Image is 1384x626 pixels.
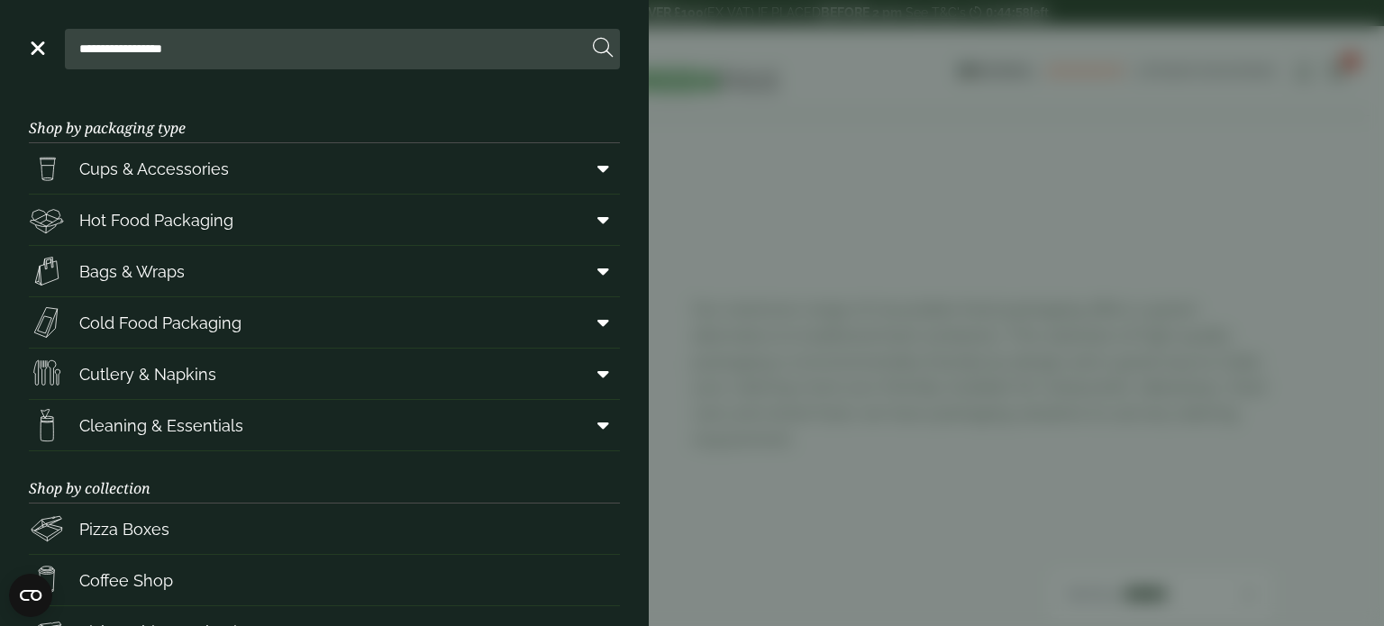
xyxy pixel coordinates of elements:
a: Cutlery & Napkins [29,349,620,399]
span: Pizza Boxes [79,517,169,541]
img: open-wipe.svg [29,407,65,443]
img: PintNhalf_cup.svg [29,150,65,186]
img: Paper_carriers.svg [29,253,65,289]
a: Cups & Accessories [29,143,620,194]
a: Bags & Wraps [29,246,620,296]
h3: Shop by collection [29,451,620,504]
a: Coffee Shop [29,555,620,605]
span: Hot Food Packaging [79,208,233,232]
span: Bags & Wraps [79,259,185,284]
span: Cold Food Packaging [79,311,241,335]
span: Cutlery & Napkins [79,362,216,386]
img: Deli_box.svg [29,202,65,238]
img: Sandwich_box.svg [29,304,65,340]
h3: Shop by packaging type [29,91,620,143]
a: Hot Food Packaging [29,195,620,245]
span: Cups & Accessories [79,157,229,181]
img: Cutlery.svg [29,356,65,392]
span: Coffee Shop [79,568,173,593]
img: Pizza_boxes.svg [29,511,65,547]
a: Cold Food Packaging [29,297,620,348]
span: Cleaning & Essentials [79,413,243,438]
a: Cleaning & Essentials [29,400,620,450]
button: Open CMP widget [9,574,52,617]
img: HotDrink_paperCup.svg [29,562,65,598]
a: Pizza Boxes [29,504,620,554]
